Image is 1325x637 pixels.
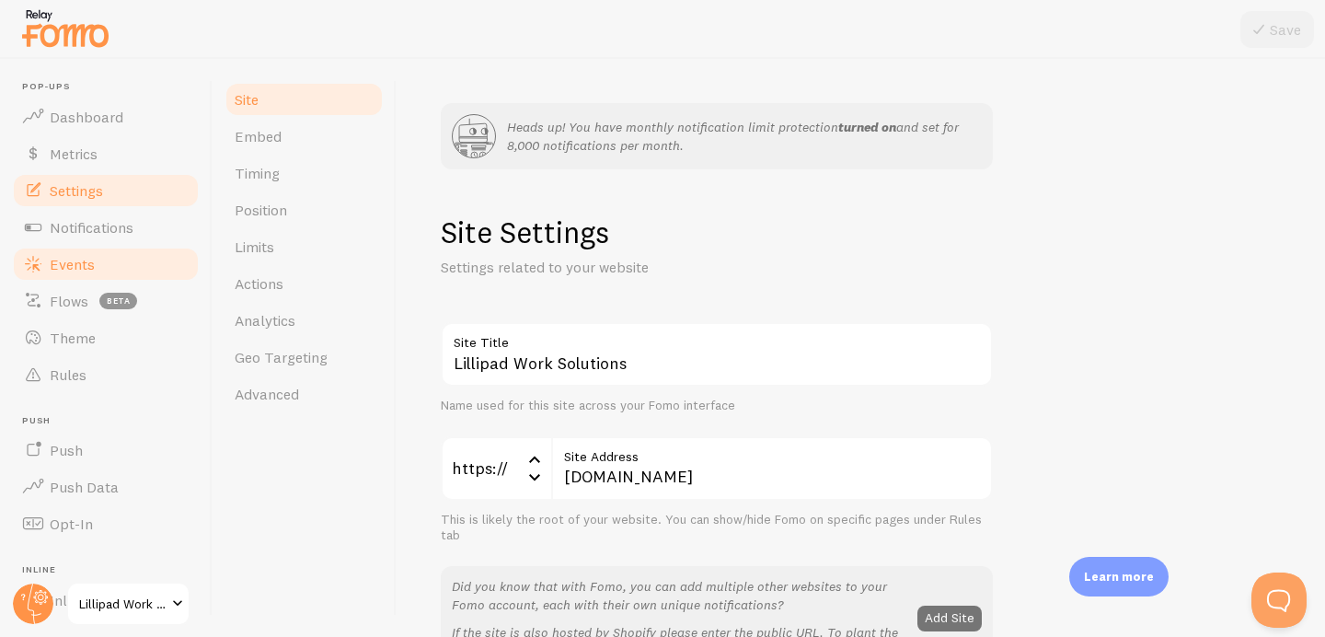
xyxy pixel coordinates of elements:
p: Settings related to your website [441,257,882,278]
a: Lillipad Work Solutions [66,582,190,626]
a: Flows beta [11,283,201,319]
span: Limits [235,237,274,256]
span: Theme [50,329,96,347]
a: Push [11,432,201,469]
a: Embed [224,118,385,155]
a: Metrics [11,135,201,172]
span: Timing [235,164,280,182]
a: Opt-In [11,505,201,542]
h1: Site Settings [441,214,993,251]
img: fomo-relay-logo-orange.svg [19,5,111,52]
span: Push Data [50,478,119,496]
div: Name used for this site across your Fomo interface [441,398,993,414]
a: Events [11,246,201,283]
span: Pop-ups [22,81,201,93]
span: Push [50,441,83,459]
p: Learn more [1084,568,1154,585]
a: Position [224,191,385,228]
a: Timing [224,155,385,191]
span: Push [22,415,201,427]
label: Site Address [551,436,993,468]
span: Actions [235,274,283,293]
span: Advanced [235,385,299,403]
a: Notifications [11,209,201,246]
span: Analytics [235,311,295,330]
p: Did you know that with Fomo, you can add multiple other websites to your Fomo account, each with ... [452,577,906,614]
span: beta [99,293,137,309]
button: Add Site [917,606,982,631]
p: Heads up! You have monthly notification limit protection and set for 8,000 notifications per month. [507,118,982,155]
span: Metrics [50,145,98,163]
a: Limits [224,228,385,265]
a: Settings [11,172,201,209]
span: Site [235,90,259,109]
input: myhonestcompany.com [551,436,993,501]
span: Flows [50,292,88,310]
span: Position [235,201,287,219]
span: Inline [22,564,201,576]
span: Settings [50,181,103,200]
a: Site [224,81,385,118]
iframe: Help Scout Beacon - Open [1251,573,1307,628]
a: Actions [224,265,385,302]
strong: turned on [838,119,896,135]
span: Embed [235,127,282,145]
span: Notifications [50,218,133,237]
span: Events [50,255,95,273]
a: Rules [11,356,201,393]
a: Push Data [11,469,201,505]
span: Rules [50,365,86,384]
span: Opt-In [50,515,93,533]
a: Geo Targeting [224,339,385,376]
a: Advanced [224,376,385,412]
a: Theme [11,319,201,356]
span: Geo Targeting [235,348,328,366]
span: Lillipad Work Solutions [79,593,167,615]
div: This is likely the root of your website. You can show/hide Fomo on specific pages under Rules tab [441,512,993,544]
label: Site Title [441,322,993,353]
a: Analytics [224,302,385,339]
span: Dashboard [50,108,123,126]
a: Dashboard [11,98,201,135]
div: https:// [441,436,551,501]
div: Learn more [1069,557,1169,596]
